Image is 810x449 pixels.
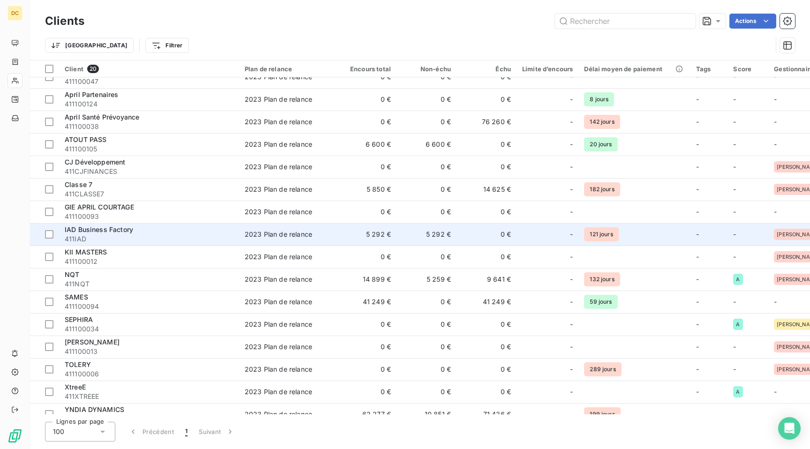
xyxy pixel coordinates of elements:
span: 132 jours [584,272,620,286]
span: - [733,298,736,306]
div: Non-échu [402,65,451,73]
span: - [696,365,699,373]
span: - [733,230,736,238]
span: - [696,185,699,193]
td: 6 600 € [397,133,457,156]
div: Score [733,65,763,73]
span: 100 [53,427,64,436]
td: 14 899 € [337,268,397,291]
span: 20 jours [584,137,617,151]
span: - [733,163,736,171]
button: Filtrer [145,38,188,53]
span: TOLERY [65,360,91,368]
div: Plan de relance [245,65,331,73]
span: - [774,388,777,396]
span: 411IAD [65,234,233,244]
td: 76 260 € [457,111,517,133]
span: - [570,410,573,419]
td: 9 641 € [457,268,517,291]
td: 0 € [397,88,457,111]
h3: Clients [45,13,84,30]
span: - [733,95,736,103]
div: 2023 Plan de relance [245,230,312,239]
div: 2023 Plan de relance [245,365,312,374]
span: - [696,163,699,171]
span: April Partenaires [65,90,119,98]
span: - [570,95,573,104]
span: - [733,118,736,126]
span: - [570,207,573,217]
span: - [733,410,736,418]
span: - [570,162,573,172]
div: Limite d’encours [522,65,573,73]
span: - [696,95,699,103]
td: 5 292 € [337,223,397,246]
span: CJ Développement [65,158,125,166]
span: - [696,118,699,126]
span: 411100047 [65,77,233,86]
span: - [774,298,777,306]
td: 0 € [397,381,457,403]
div: 2023 Plan de relance [245,140,312,149]
td: 0 € [457,133,517,156]
span: 411NQT [65,279,233,289]
span: - [570,387,573,397]
span: 59 jours [584,295,617,309]
span: - [570,342,573,352]
div: Open Intercom Messenger [778,417,801,440]
span: - [696,320,699,328]
span: - [696,343,699,351]
td: 0 € [397,111,457,133]
span: - [696,140,699,148]
span: 411100006 [65,369,233,379]
td: 0 € [337,156,397,178]
span: 411100013 [65,347,233,356]
td: 0 € [457,88,517,111]
div: Tags [696,65,722,73]
td: 0 € [397,178,457,201]
span: - [733,365,736,373]
span: April Santé Prévoyance [65,113,139,121]
td: 5 259 € [397,268,457,291]
td: 0 € [397,336,457,358]
button: Suivant [193,422,240,442]
span: - [774,118,777,126]
span: - [570,140,573,149]
span: - [733,140,736,148]
span: 411CJFINANCES [65,167,233,176]
span: - [570,230,573,239]
span: - [696,298,699,306]
td: 0 € [397,313,457,336]
img: Logo LeanPay [7,428,22,443]
span: - [733,208,736,216]
span: IAD Business Factory [65,225,133,233]
button: Actions [729,14,776,29]
span: - [570,117,573,127]
span: - [696,253,699,261]
span: YNDIA DYNAMICS [65,405,124,413]
span: KII MASTERS [65,248,107,256]
span: NQT [65,270,79,278]
td: 0 € [457,336,517,358]
span: - [696,275,699,283]
span: 411100094 [65,302,233,311]
span: A [736,277,740,282]
button: Précédent [123,422,180,442]
td: 0 € [457,381,517,403]
span: - [733,343,736,351]
span: - [570,297,573,307]
td: 14 625 € [457,178,517,201]
span: ATOUT PASS [65,135,107,143]
td: 0 € [457,223,517,246]
span: 20 [87,65,99,73]
div: Échu [462,65,511,73]
td: 0 € [397,291,457,313]
button: 1 [180,422,193,442]
td: 62 277 € [337,403,397,426]
span: 411100034 [65,324,233,334]
span: - [696,230,699,238]
td: 0 € [457,201,517,223]
td: 0 € [337,358,397,381]
div: Encours total [342,65,391,73]
span: 411100038 [65,122,233,131]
